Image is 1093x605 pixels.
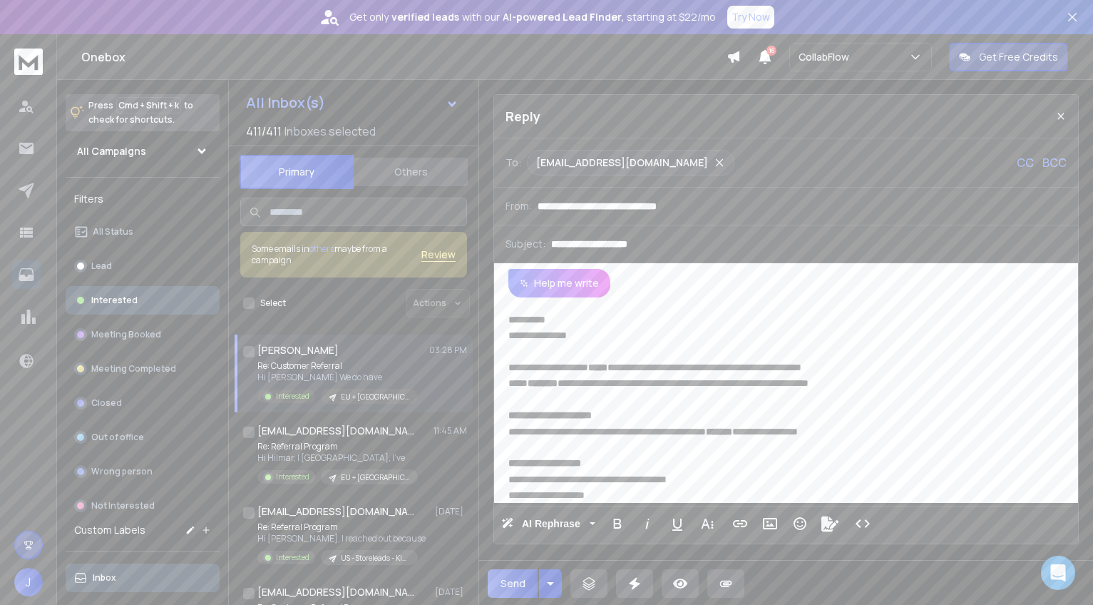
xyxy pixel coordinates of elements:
h1: All Inbox(s) [246,96,325,110]
p: Hi [PERSON_NAME] We do have [257,372,418,383]
button: Underline (⌘U) [664,509,691,538]
button: More Text [694,509,721,538]
button: Out of office [66,423,220,452]
button: Emoticons [786,509,814,538]
p: Interested [276,391,309,402]
button: Meeting Booked [66,320,220,349]
h1: [EMAIL_ADDRESS][DOMAIN_NAME] [257,504,414,519]
button: Others [354,156,468,188]
p: Get only with our starting at $22/mo [349,10,716,24]
p: Subject: [506,237,545,251]
span: Cmd + Shift + k [116,97,181,113]
button: Primary [240,155,354,189]
button: Insert Link (⌘K) [727,509,754,538]
div: Open Intercom Messenger [1041,556,1075,590]
h1: Onebox [81,49,727,66]
p: Reply [506,106,540,126]
p: [EMAIL_ADDRESS][DOMAIN_NAME] [536,156,708,170]
p: Re: Referral Program [257,441,418,452]
p: 11:45 AM [433,425,467,437]
p: CC [1017,154,1034,171]
p: Try Now [732,10,770,24]
p: BCC [1042,154,1067,171]
p: Hi Hilmar, I [GEOGRAPHIC_DATA], I've [257,452,418,464]
p: Not Interested [91,500,155,512]
span: others [309,243,334,255]
p: Out of office [91,432,144,443]
button: Closed [66,389,220,417]
p: Re: Customer Referral [257,360,418,372]
span: 411 / 411 [246,123,282,140]
p: EU + [GEOGRAPHIC_DATA] - Storeleads - Klaviyo - Support emails [341,472,409,483]
p: US - Storeleads - Klaviyo - Support emails [341,553,409,564]
button: J [14,568,43,596]
p: Interested [91,295,138,306]
div: Some emails in maybe from a campaign [252,243,421,266]
button: Review [421,248,456,262]
button: Help me write [508,269,610,298]
h1: [PERSON_NAME] [257,343,339,357]
button: All Status [66,218,220,246]
p: Get Free Credits [979,50,1058,64]
h1: [EMAIL_ADDRESS][DOMAIN_NAME] [257,424,414,438]
p: EU + [GEOGRAPHIC_DATA] - Storeleads - Klaviyo - Support emails [341,392,409,402]
p: Meeting Booked [91,329,161,340]
p: Interested [276,472,309,482]
button: Get Free Credits [949,43,1068,71]
span: 16 [766,46,776,56]
p: Closed [91,397,122,409]
button: Code View [849,509,876,538]
p: Lead [91,260,112,272]
p: Press to check for shortcuts. [88,98,193,127]
button: All Campaigns [66,137,220,166]
p: CollabFlow [799,50,855,64]
button: All Inbox(s) [235,88,470,117]
p: Re: Referral Program [257,522,426,533]
p: Hi [PERSON_NAME], I reached out because [257,533,426,544]
h3: Filters [66,189,220,209]
h1: All Campaigns [77,144,146,158]
p: All Status [93,226,133,238]
p: [DATE] [435,586,467,598]
button: Send [488,569,538,598]
p: Meeting Completed [91,363,176,375]
button: AI Rephrase [498,509,598,538]
p: 03:28 PM [429,345,467,356]
button: Inbox [66,564,220,592]
label: Select [260,298,286,309]
p: Interested [276,552,309,563]
span: AI Rephrase [519,518,583,530]
p: [DATE] [435,506,467,517]
p: To: [506,156,521,170]
img: logo [14,49,43,75]
p: Inbox [93,572,116,584]
button: Try Now [727,6,774,29]
strong: verified leads [391,10,459,24]
button: Signature [816,509,843,538]
button: Lead [66,252,220,280]
button: Interested [66,286,220,315]
strong: AI-powered Lead Finder, [503,10,624,24]
button: Not Interested [66,492,220,520]
p: Wrong person [91,466,153,477]
h3: Custom Labels [74,523,145,537]
h1: [EMAIL_ADDRESS][DOMAIN_NAME] [257,585,414,599]
button: Bold (⌘B) [604,509,631,538]
p: From: [506,199,532,213]
button: Italic (⌘I) [634,509,661,538]
button: Meeting Completed [66,355,220,383]
h3: Inboxes selected [284,123,376,140]
button: Insert Image (⌘P) [756,509,784,538]
button: Wrong person [66,457,220,486]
